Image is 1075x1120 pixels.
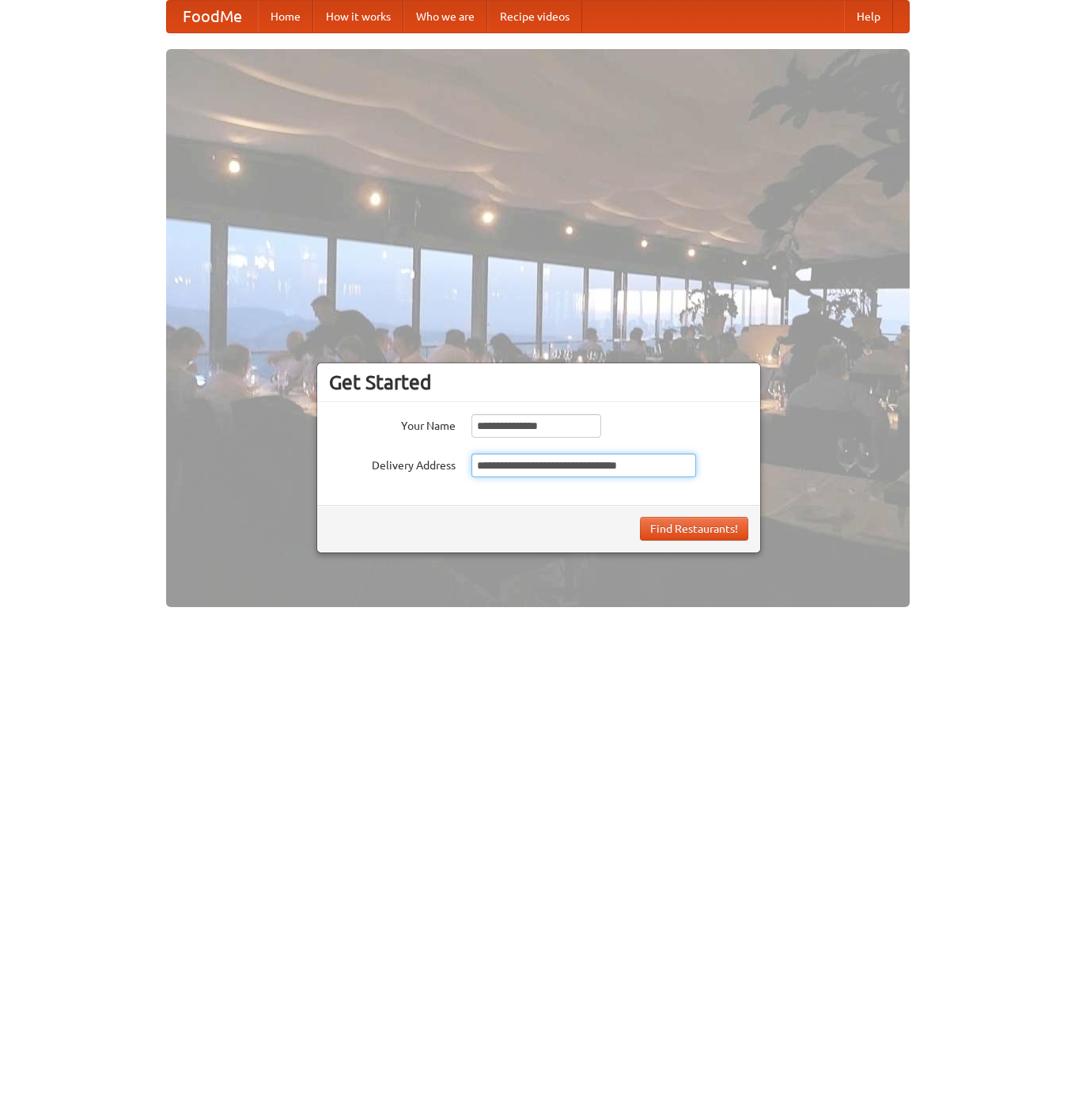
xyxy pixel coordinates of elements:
a: FoodMe [167,1,258,32]
a: How it works [313,1,403,32]
a: Home [258,1,313,32]
a: Help [844,1,893,32]
label: Delivery Address [329,454,456,473]
button: Find Restaurants! [640,517,748,541]
label: Your Name [329,414,456,434]
a: Recipe videos [487,1,582,32]
h3: Get Started [329,370,748,394]
a: Who we are [403,1,487,32]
